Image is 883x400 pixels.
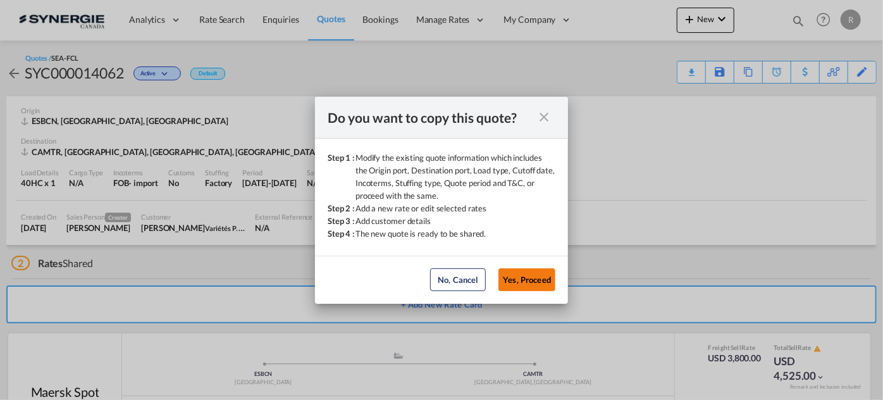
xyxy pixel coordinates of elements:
div: Step 3 : [328,215,355,227]
div: Step 1 : [328,151,355,202]
div: The new quote is ready to be shared. [355,227,486,240]
div: Do you want to copy this quote? [328,109,533,125]
div: Modify the existing quote information which includes the Origin port, Destination port, Load type... [355,151,555,202]
div: Step 4 : [328,227,355,240]
div: Step 2 : [328,202,355,215]
md-icon: icon-close fg-AAA8AD cursor [536,109,552,125]
md-dialog: Step 1 : ... [315,97,568,304]
button: No, Cancel [430,268,486,291]
button: Yes, Proceed [498,268,555,291]
div: Add a new rate or edit selected rates [355,202,486,215]
div: Add customer details [355,215,431,227]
